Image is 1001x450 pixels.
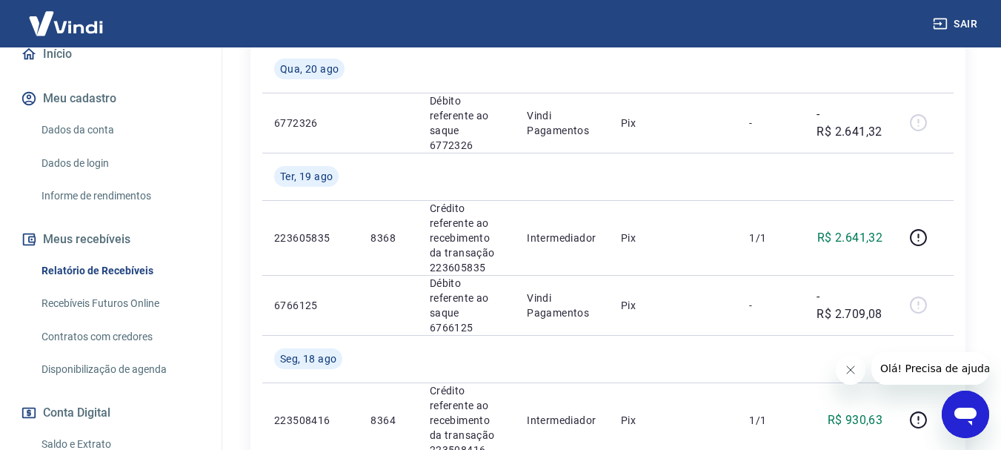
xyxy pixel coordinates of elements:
p: - [749,116,793,130]
p: -R$ 2.709,08 [817,288,882,323]
span: Ter, 19 ago [280,169,333,184]
img: Vindi [18,1,114,46]
span: Qua, 20 ago [280,62,339,76]
span: Seg, 18 ago [280,351,336,366]
p: Débito referente ao saque 6766125 [430,276,503,335]
p: Intermediador [527,231,597,245]
p: 223605835 [274,231,347,245]
p: Pix [621,298,725,313]
p: Pix [621,413,725,428]
iframe: Mensagem da empresa [871,352,989,385]
p: 1/1 [749,231,793,245]
p: Crédito referente ao recebimento da transação 223605835 [430,201,503,275]
p: 8368 [370,231,405,245]
a: Relatório de Recebíveis [36,256,204,286]
iframe: Fechar mensagem [836,355,865,385]
p: - [749,298,793,313]
button: Meu cadastro [18,82,204,115]
p: 6772326 [274,116,347,130]
p: 1/1 [749,413,793,428]
a: Dados de login [36,148,204,179]
p: R$ 2.641,32 [817,229,882,247]
button: Meus recebíveis [18,223,204,256]
p: 8364 [370,413,405,428]
p: Vindi Pagamentos [527,291,597,320]
p: 223508416 [274,413,347,428]
a: Contratos com credores [36,322,204,352]
p: Intermediador [527,413,597,428]
button: Conta Digital [18,397,204,429]
p: Pix [621,231,725,245]
p: Débito referente ao saque 6772326 [430,93,503,153]
a: Recebíveis Futuros Online [36,288,204,319]
span: Olá! Precisa de ajuda? [9,10,124,22]
p: 6766125 [274,298,347,313]
a: Dados da conta [36,115,204,145]
button: Sair [930,10,983,38]
a: Disponibilização de agenda [36,354,204,385]
p: Vindi Pagamentos [527,108,597,138]
p: R$ 930,63 [828,411,883,429]
a: Início [18,38,204,70]
p: -R$ 2.641,32 [817,105,882,141]
a: Informe de rendimentos [36,181,204,211]
iframe: Botão para abrir a janela de mensagens [942,391,989,438]
p: Pix [621,116,725,130]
